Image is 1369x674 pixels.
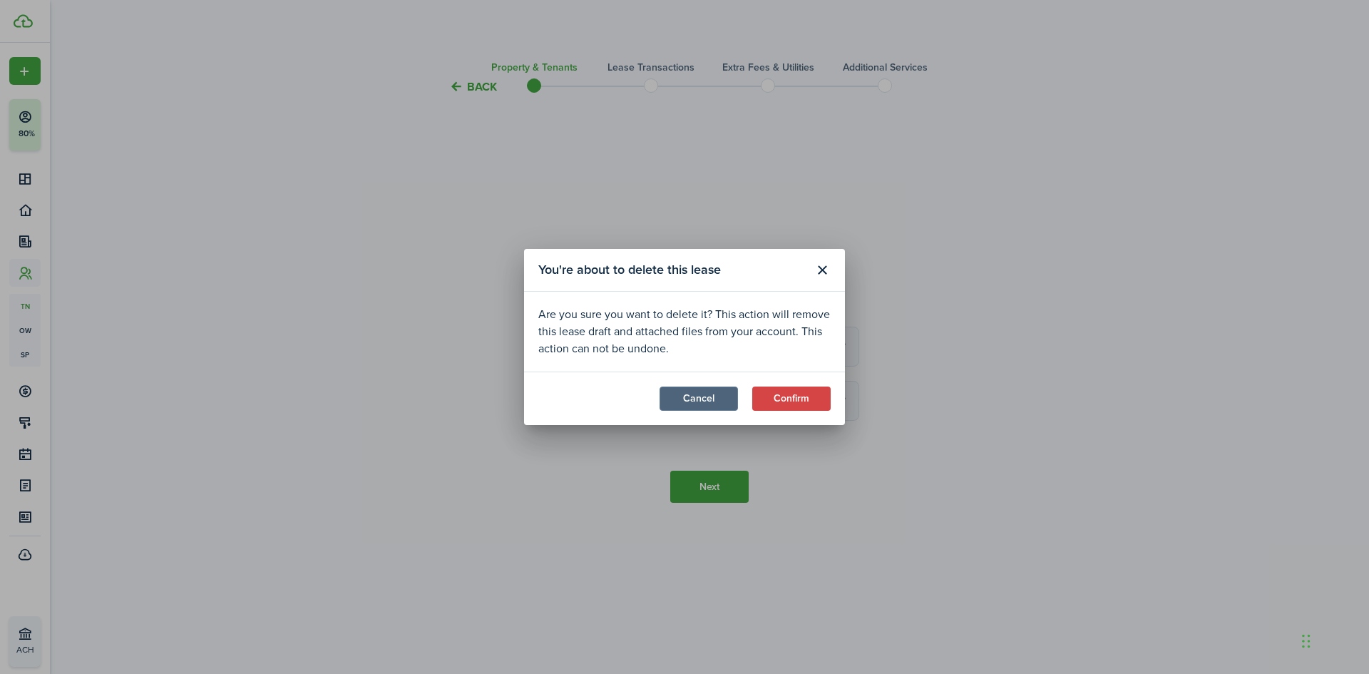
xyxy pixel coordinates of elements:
[538,306,831,357] div: Are you sure you want to delete it? This action will remove this lease draft and attached files f...
[1302,620,1311,663] div: Drag
[1132,520,1369,674] iframe: Chat Widget
[660,387,738,411] button: Cancel
[538,260,721,280] span: You're about to delete this lease
[752,387,831,411] button: Confirm
[810,258,834,282] button: Close modal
